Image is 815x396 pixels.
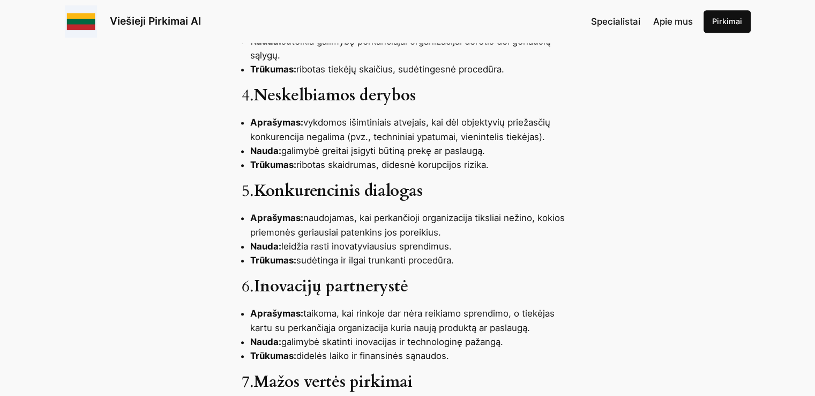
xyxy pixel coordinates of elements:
[653,16,693,27] span: Apie mus
[65,5,97,38] img: Viešieji pirkimai logo
[250,144,574,158] li: galimybė greitai įsigyti būtiną prekę ar paslaugą.
[250,255,296,266] strong: Trūkumas:
[250,253,574,267] li: sudėtinga ir ilgai trunkanti procedūra.
[250,158,574,172] li: ribotas skaidrumas, didesnė korupcijos rizika.
[250,241,281,252] strong: Nauda:
[254,180,423,202] strong: Konkurencinis dialogas
[653,14,693,28] a: Apie mus
[242,277,574,297] h3: 6.
[242,182,574,201] h3: 5.
[250,145,281,156] strong: Nauda:
[704,10,751,33] a: Pirkimai
[250,306,574,334] li: taikoma, kai rinkoje dar nėra reikiamo sprendimo, o tiekėjas kartu su perkančiąja organizacija ku...
[250,34,574,62] li: suteikia galimybę perkančiajai organizacijai derėtis dėl geriausių sąlygų.
[591,14,640,28] a: Specialistai
[250,64,296,75] strong: Trūkumas:
[254,276,408,297] strong: Inovacijų partnerystė
[250,62,574,76] li: ribotas tiekėjų skaičius, sudėtingesnė procedūra.
[250,117,303,128] strong: Aprašymas:
[250,308,303,319] strong: Aprašymas:
[250,115,574,143] li: vykdomos išimtiniais atvejais, kai dėl objektyvių priežasčių konkurencija negalima (pvz., technin...
[250,350,296,361] strong: Trūkumas:
[250,212,303,223] strong: Aprašymas:
[250,349,574,363] li: didelės laiko ir finansinės sąnaudos.
[242,373,574,392] h3: 7.
[254,371,413,393] strong: Mažos vertės pirkimai
[250,335,574,349] li: galimybė skatinti inovacijas ir technologinę pažangą.
[591,16,640,27] span: Specialistai
[250,36,281,47] strong: Nauda:
[254,85,416,106] strong: Neskelbiamos derybos
[250,336,281,347] strong: Nauda:
[250,159,296,170] strong: Trūkumas:
[591,14,693,28] nav: Navigation
[242,86,574,106] h3: 4.
[110,14,201,27] a: Viešieji Pirkimai AI
[250,211,574,239] li: naudojamas, kai perkančioji organizacija tiksliai nežino, kokios priemonės geriausiai patenkins j...
[250,239,574,253] li: leidžia rasti inovatyviausius sprendimus.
